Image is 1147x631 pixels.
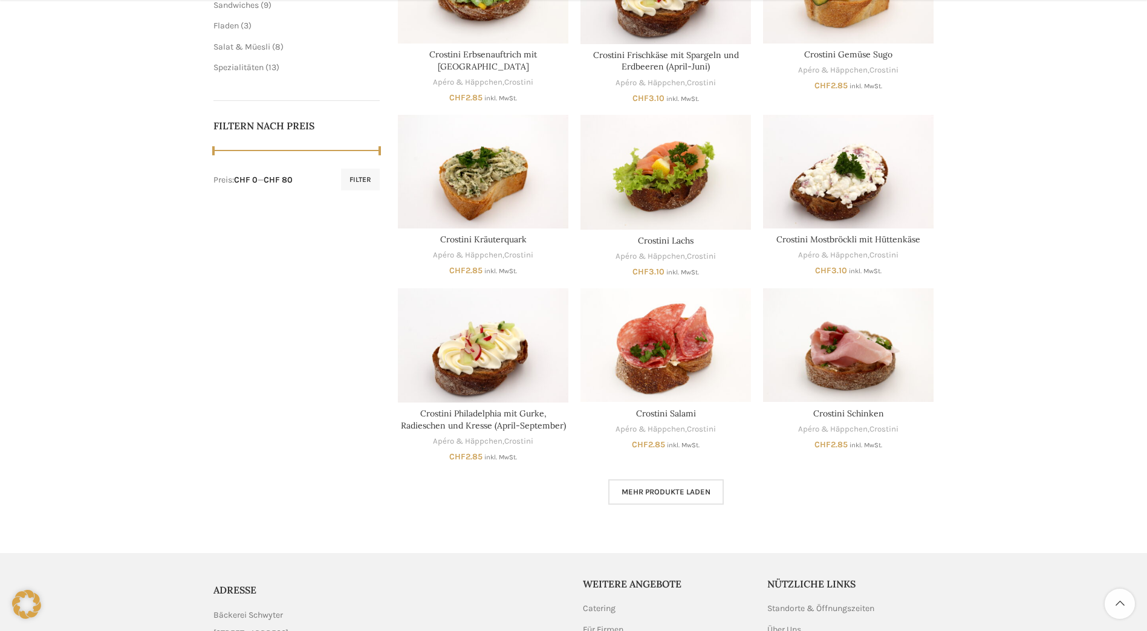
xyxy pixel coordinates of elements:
[869,424,898,435] a: Crostini
[776,234,920,245] a: Crostini Mostbröckli mit Hüttenkäse
[213,174,293,186] div: Preis: —
[580,115,751,230] a: Crostini Lachs
[608,479,724,505] a: Mehr Produkte laden
[264,175,293,185] span: CHF 80
[583,577,750,591] h5: Weitere Angebote
[666,268,699,276] small: inkl. MwSt.
[632,93,664,103] bdi: 3.10
[616,77,685,89] a: Apéro & Häppchen
[398,436,568,447] div: ,
[763,115,934,228] a: Crostini Mostbröckli mit Hüttenkäse
[616,424,685,435] a: Apéro & Häppchen
[814,439,848,450] bdi: 2.85
[687,251,716,262] a: Crostini
[234,175,258,185] span: CHF 0
[580,288,751,402] a: Crostini Salami
[593,50,739,73] a: Crostini Frischkäse mit Spargeln und Erdbeeren (April-Juni)
[622,487,710,497] span: Mehr Produkte laden
[632,267,649,277] span: CHF
[484,453,517,461] small: inkl. MwSt.
[429,49,537,72] a: Crostini Erbsenauftrich mit [GEOGRAPHIC_DATA]
[798,424,868,435] a: Apéro & Häppchen
[398,288,568,403] a: Crostini Philadelphia mit Gurke, Radieschen und Kresse (April-September)
[580,77,751,89] div: ,
[616,251,685,262] a: Apéro & Häppchen
[632,439,665,450] bdi: 2.85
[666,95,699,103] small: inkl. MwSt.
[398,115,568,228] a: Crostini Kräuterquark
[213,609,283,622] span: Bäckerei Schwyter
[638,235,694,246] a: Crostini Lachs
[815,265,831,276] span: CHF
[244,21,249,31] span: 3
[213,119,380,132] h5: Filtern nach Preis
[767,577,934,591] h5: Nützliche Links
[440,234,527,245] a: Crostini Kräuterquark
[850,82,882,90] small: inkl. MwSt.
[815,265,847,276] bdi: 3.10
[401,408,566,431] a: Crostini Philadelphia mit Gurke, Radieschen und Kresse (April-September)
[484,94,517,102] small: inkl. MwSt.
[632,267,664,277] bdi: 3.10
[687,424,716,435] a: Crostini
[814,80,831,91] span: CHF
[1105,589,1135,619] a: Scroll to top button
[449,265,483,276] bdi: 2.85
[580,251,751,262] div: ,
[433,250,502,261] a: Apéro & Häppchen
[813,408,884,419] a: Crostini Schinken
[687,77,716,89] a: Crostini
[213,21,239,31] a: Fladen
[504,77,533,88] a: Crostini
[583,603,617,615] a: Catering
[804,49,892,60] a: Crostini Gemüse Sugo
[484,267,517,275] small: inkl. MwSt.
[849,267,882,275] small: inkl. MwSt.
[798,250,868,261] a: Apéro & Häppchen
[632,439,648,450] span: CHF
[814,80,848,91] bdi: 2.85
[798,65,868,76] a: Apéro & Häppchen
[632,93,649,103] span: CHF
[433,436,502,447] a: Apéro & Häppchen
[504,250,533,261] a: Crostini
[869,65,898,76] a: Crostini
[767,603,876,615] a: Standorte & Öffnungszeiten
[869,250,898,261] a: Crostini
[850,441,882,449] small: inkl. MwSt.
[341,169,380,190] button: Filter
[763,250,934,261] div: ,
[213,42,270,52] a: Salat & Müesli
[398,77,568,88] div: ,
[763,424,934,435] div: ,
[667,441,700,449] small: inkl. MwSt.
[504,436,533,447] a: Crostini
[636,408,696,419] a: Crostini Salami
[449,92,483,103] bdi: 2.85
[763,288,934,402] a: Crostini Schinken
[449,92,466,103] span: CHF
[433,77,502,88] a: Apéro & Häppchen
[763,65,934,76] div: ,
[213,584,256,596] span: ADRESSE
[814,439,831,450] span: CHF
[449,265,466,276] span: CHF
[275,42,281,52] span: 8
[213,62,264,73] a: Spezialitäten
[398,250,568,261] div: ,
[268,62,276,73] span: 13
[449,451,483,462] bdi: 2.85
[580,424,751,435] div: ,
[449,451,466,462] span: CHF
